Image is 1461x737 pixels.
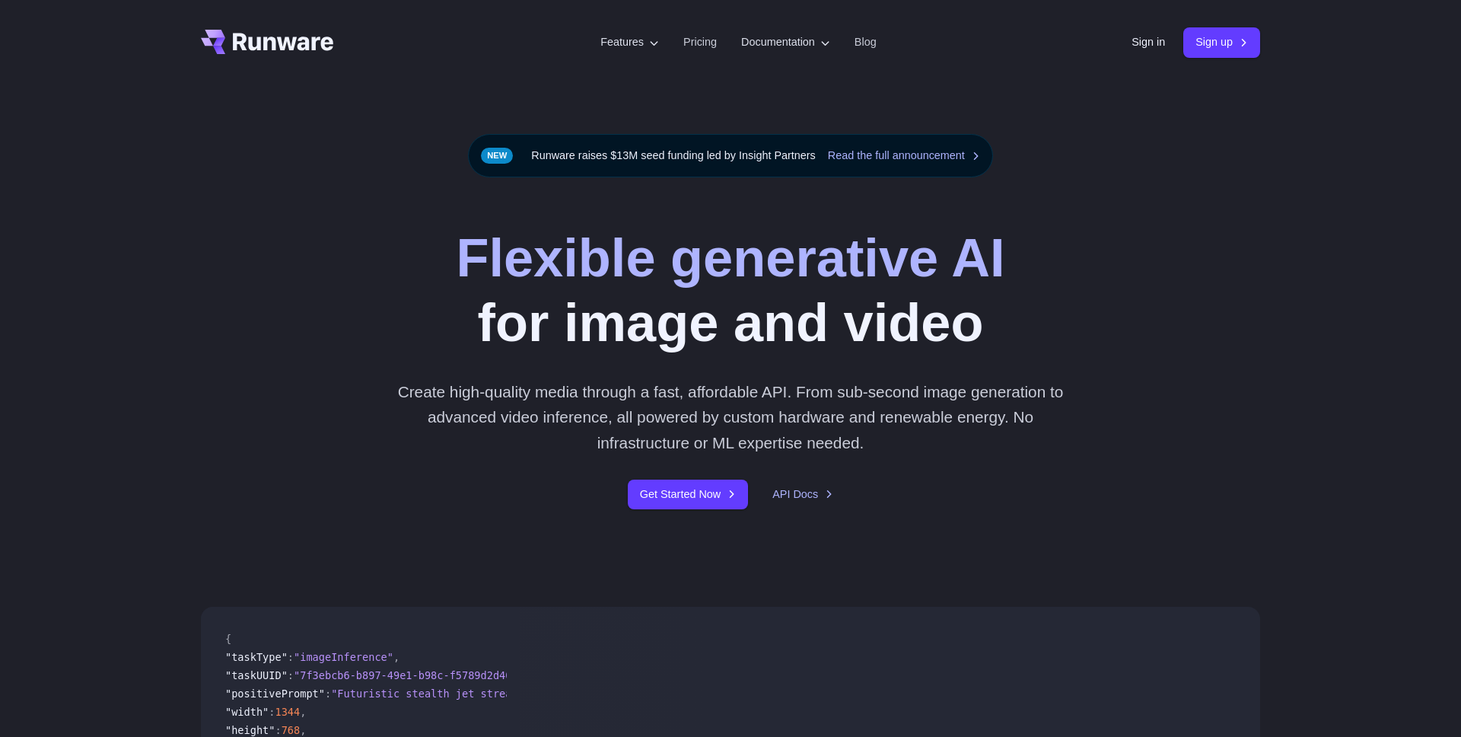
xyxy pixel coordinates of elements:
span: { [225,633,231,645]
a: Read the full announcement [828,147,980,164]
a: Get Started Now [628,480,748,509]
a: Pricing [683,33,717,51]
span: "7f3ebcb6-b897-49e1-b98c-f5789d2d40d7" [294,669,530,681]
div: Runware raises $13M seed funding led by Insight Partners [468,134,993,177]
span: "Futuristic stealth jet streaking through a neon-lit cityscape with glowing purple exhaust" [331,688,898,700]
span: 768 [282,724,301,736]
h1: for image and video [456,226,1004,355]
span: "imageInference" [294,651,393,663]
a: API Docs [772,486,833,503]
span: "width" [225,706,269,718]
span: 1344 [275,706,300,718]
span: : [288,669,294,681]
span: , [393,651,399,663]
a: Sign in [1132,33,1165,51]
span: "positivePrompt" [225,688,325,700]
label: Documentation [741,33,830,51]
p: Create high-quality media through a fast, affordable API. From sub-second image generation to adv... [392,379,1070,455]
span: "height" [225,724,275,736]
span: : [288,651,294,663]
span: "taskUUID" [225,669,288,681]
span: , [300,724,306,736]
strong: Flexible generative AI [456,228,1004,288]
span: : [269,706,275,718]
a: Sign up [1183,27,1260,57]
label: Features [600,33,659,51]
span: "taskType" [225,651,288,663]
span: : [275,724,281,736]
span: : [325,688,331,700]
span: , [300,706,306,718]
a: Blog [855,33,877,51]
a: Go to / [201,30,333,54]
